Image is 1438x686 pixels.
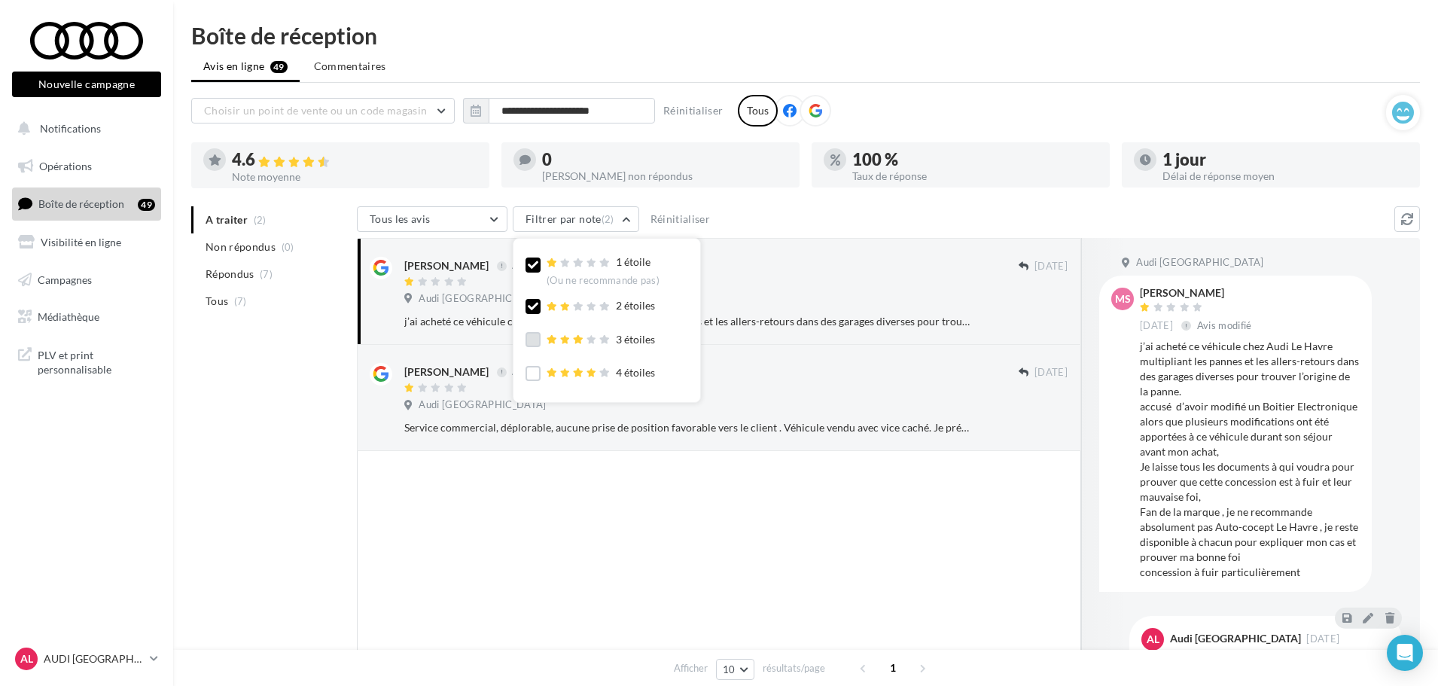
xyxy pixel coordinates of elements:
div: [PERSON_NAME] [404,258,489,273]
a: Campagnes [9,264,164,296]
div: Tous [738,95,778,127]
a: Boîte de réception49 [9,188,164,220]
button: Réinitialiser [644,210,717,228]
p: AUDI [GEOGRAPHIC_DATA] [44,651,144,666]
span: Campagnes [38,273,92,285]
button: Tous les avis [357,206,507,232]
span: 10 [723,663,736,675]
div: Note moyenne [232,172,477,182]
span: PLV et print personnalisable [38,345,155,377]
span: [DATE] [1306,634,1339,644]
a: AL AUDI [GEOGRAPHIC_DATA] [12,645,161,673]
button: Filtrer par note(2) [513,206,639,232]
span: Tous [206,294,228,309]
button: Choisir un point de vente ou un code magasin [191,98,455,123]
div: 2 étoiles [547,298,655,314]
span: [DATE] [1034,366,1068,380]
span: Médiathèque [38,310,99,323]
div: 0 [542,151,788,168]
div: 1 jour [1162,151,1408,168]
div: 49 [138,199,155,211]
button: Notifications [9,113,158,145]
div: [PERSON_NAME] non répondus [542,171,788,181]
div: 4.6 [232,151,477,169]
span: AL [20,651,33,666]
div: Audi [GEOGRAPHIC_DATA] [1170,633,1301,644]
button: Réinitialiser [657,102,730,120]
a: Visibilité en ligne [9,227,164,258]
a: Opérations [9,151,164,182]
span: Tous les avis [370,212,431,225]
span: [DATE] [1034,260,1068,273]
span: Choisir un point de vente ou un code magasin [204,104,427,117]
div: Open Intercom Messenger [1387,635,1423,671]
div: 100 % [852,151,1098,168]
a: PLV et print personnalisable [9,339,164,383]
span: Boîte de réception [38,197,124,210]
span: (7) [260,268,273,280]
div: Taux de réponse [852,171,1098,181]
span: Audi [GEOGRAPHIC_DATA] [419,398,546,412]
span: Notifications [40,122,101,135]
div: [PERSON_NAME] [1140,288,1255,298]
span: [DATE] [1140,319,1173,333]
span: (0) [282,241,294,253]
button: Nouvelle campagne [12,72,161,97]
a: Médiathèque [9,301,164,333]
div: Service commercial, déplorable, aucune prise de position favorable vers le client . Véhicule vend... [404,420,970,435]
span: Audi [GEOGRAPHIC_DATA] [419,292,546,306]
span: ms [1115,291,1131,306]
span: (7) [234,295,247,307]
div: 4 étoiles [547,365,655,381]
div: (Ou ne recommande pas) [547,274,660,288]
span: AL [1147,632,1159,647]
span: Audi [GEOGRAPHIC_DATA] [1136,256,1263,270]
span: Visibilité en ligne [41,236,121,248]
div: Délai de réponse moyen [1162,171,1408,181]
span: résultats/page [763,661,825,675]
button: 10 [716,659,754,680]
span: Afficher [674,661,708,675]
div: Boîte de réception [191,24,1420,47]
span: Commentaires [314,59,386,74]
div: 1 étoile [547,255,660,287]
span: (2) [602,213,614,225]
span: Opérations [39,160,92,172]
span: Répondus [206,267,254,282]
span: Avis modifié [1197,319,1252,331]
div: j’ai acheté ce véhicule chez Audi Le Havre multipliant les pannes et les allers-retours dans des ... [404,314,970,329]
span: Non répondus [206,239,276,255]
span: 1 [881,656,905,680]
div: 3 étoiles [547,332,655,348]
div: [PERSON_NAME] [404,364,489,380]
div: j’ai acheté ce véhicule chez Audi Le Havre multipliant les pannes et les allers-retours dans des ... [1140,339,1360,580]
